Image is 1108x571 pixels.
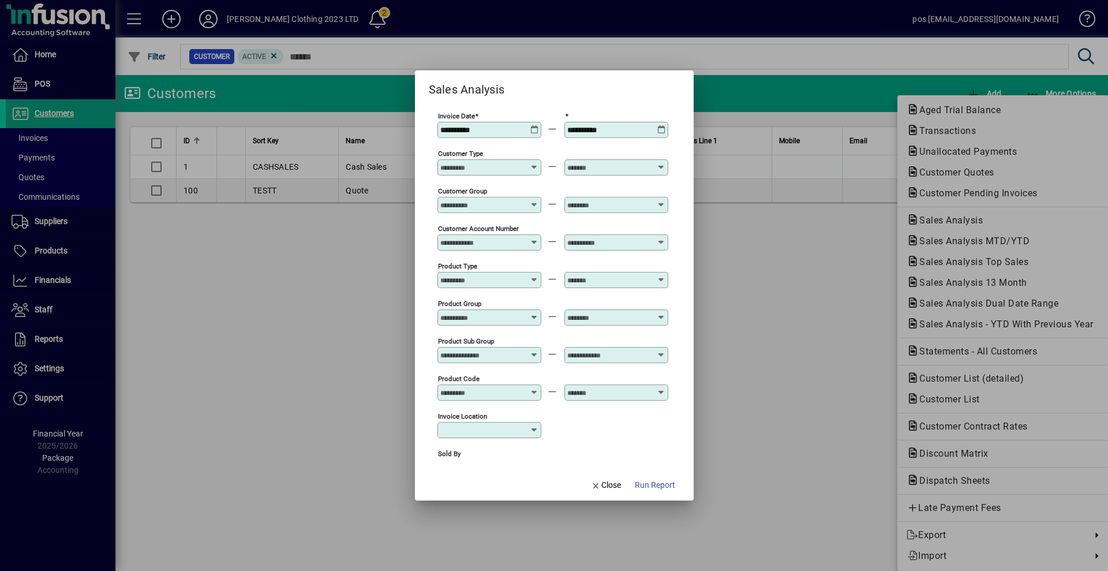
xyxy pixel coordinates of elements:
[438,337,494,345] mat-label: Product Sub Group
[438,300,481,308] mat-label: Product Group
[438,375,480,383] mat-label: Product Code
[635,479,675,491] span: Run Report
[438,187,487,195] mat-label: Customer Group
[438,412,487,420] mat-label: Invoice location
[438,225,519,233] mat-label: Customer Account Number
[438,150,483,158] mat-label: Customer Type
[438,112,475,120] mat-label: Invoice Date
[415,70,519,99] h2: Sales Analysis
[630,475,680,496] button: Run Report
[591,479,621,491] span: Close
[586,475,626,496] button: Close
[438,450,461,458] mat-label: Sold By
[438,262,477,270] mat-label: Product Type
